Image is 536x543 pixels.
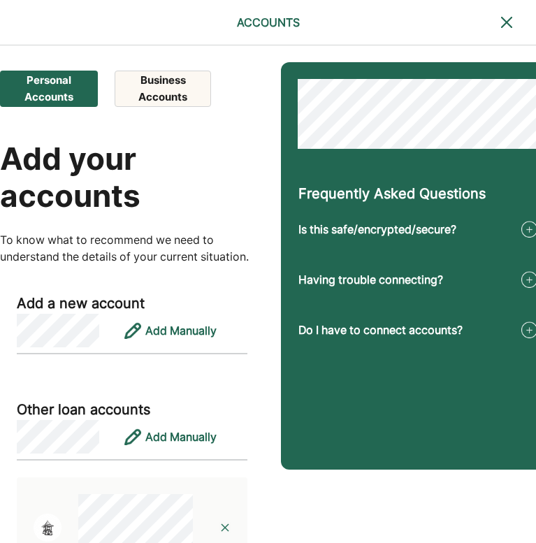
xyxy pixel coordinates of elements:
div: Is this safe/encrypted/secure? [298,221,456,238]
div: Add Manually [145,322,217,339]
div: Do I have to connect accounts? [298,321,463,338]
div: Having trouble connecting? [298,271,443,288]
div: Add a new account [17,293,145,314]
div: ACCOUNTS [175,14,361,31]
button: Business Accounts [115,71,212,107]
div: Other loan accounts [17,399,150,420]
div: Add Manually [145,428,217,445]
